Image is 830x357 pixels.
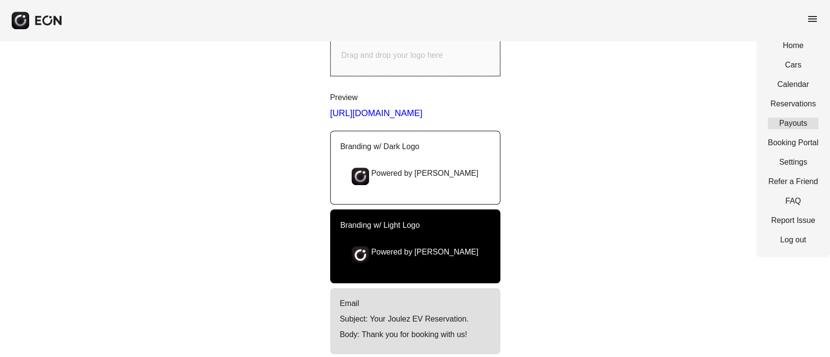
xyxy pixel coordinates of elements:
[330,107,500,119] a: [URL][DOMAIN_NAME]
[768,79,818,90] a: Calendar
[768,40,818,51] a: Home
[330,92,500,103] p: Preview
[768,176,818,187] a: Refer a Friend
[768,118,818,129] a: Payouts
[371,246,478,264] span: Powered by [PERSON_NAME]
[768,137,818,149] a: Booking Portal
[807,13,818,25] span: menu
[371,168,478,185] span: Powered by [PERSON_NAME]
[340,141,490,153] p: Branding w/ Dark Logo
[340,329,491,340] p: Body: Thank you for booking with us!
[768,215,818,226] a: Report Issue
[340,220,490,231] p: Branding w/ Light Logo
[768,98,818,110] a: Reservations
[340,298,491,309] p: Email
[768,156,818,168] a: Settings
[768,234,818,246] a: Log out
[340,313,491,325] p: Subject: Your Joulez EV Reservation.
[768,195,818,207] a: FAQ
[341,50,443,61] p: Drag and drop your logo here
[768,59,818,71] a: Cars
